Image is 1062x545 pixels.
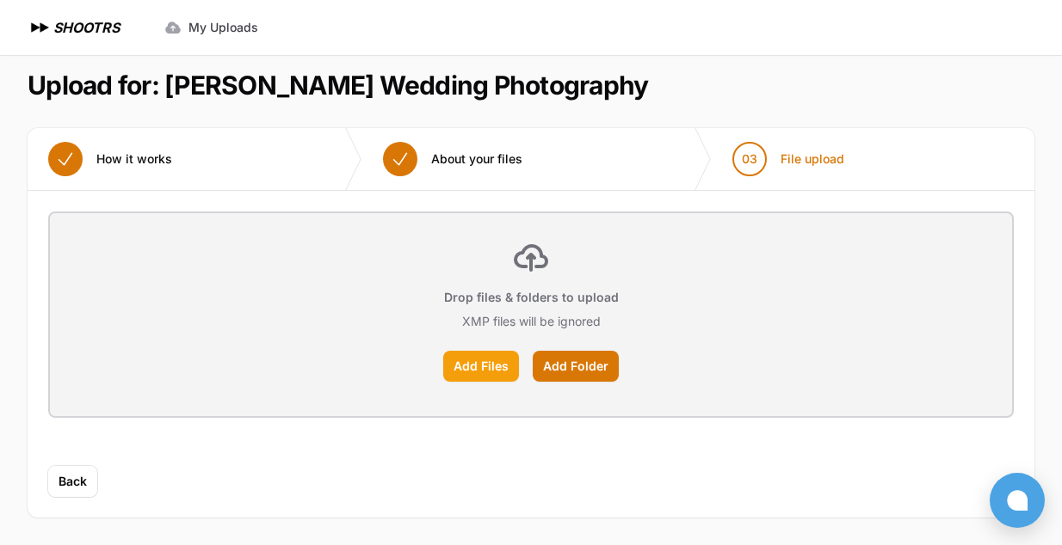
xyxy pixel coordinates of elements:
[362,128,543,190] button: About your files
[28,17,53,38] img: SHOOTRS
[188,19,258,36] span: My Uploads
[59,473,87,490] span: Back
[28,17,120,38] a: SHOOTRS SHOOTRS
[533,351,619,382] label: Add Folder
[990,473,1045,528] button: Open chat window
[28,70,648,101] h1: Upload for: [PERSON_NAME] Wedding Photography
[781,150,844,168] span: File upload
[712,128,865,190] button: 03 File upload
[431,150,522,168] span: About your files
[96,150,172,168] span: How it works
[48,466,97,497] button: Back
[444,289,619,306] p: Drop files & folders to upload
[53,17,120,38] h1: SHOOTRS
[28,128,193,190] button: How it works
[462,313,601,330] p: XMP files will be ignored
[443,351,519,382] label: Add Files
[154,12,269,43] a: My Uploads
[742,150,757,168] span: 03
